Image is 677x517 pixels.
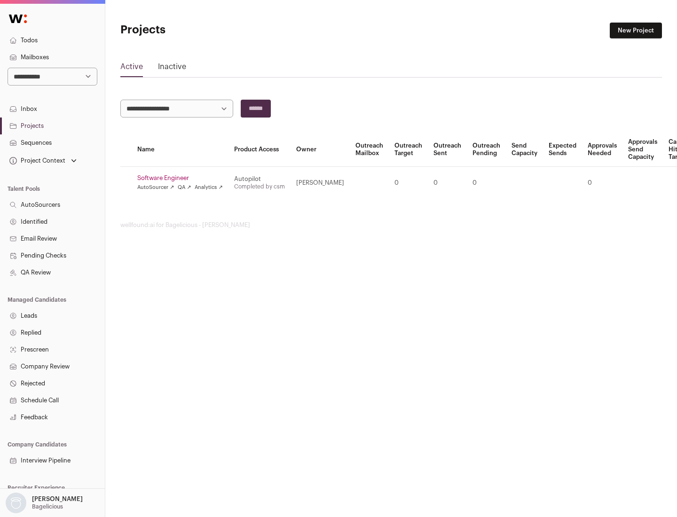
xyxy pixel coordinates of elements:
[32,503,63,510] p: Bagelicious
[582,167,622,199] td: 0
[506,133,543,167] th: Send Capacity
[120,23,301,38] h1: Projects
[178,184,191,191] a: QA ↗
[6,493,26,513] img: nopic.png
[291,167,350,199] td: [PERSON_NAME]
[158,61,186,76] a: Inactive
[228,133,291,167] th: Product Access
[291,133,350,167] th: Owner
[467,133,506,167] th: Outreach Pending
[389,167,428,199] td: 0
[32,495,83,503] p: [PERSON_NAME]
[8,157,65,164] div: Project Context
[120,61,143,76] a: Active
[350,133,389,167] th: Outreach Mailbox
[622,133,663,167] th: Approvals Send Capacity
[4,493,85,513] button: Open dropdown
[137,184,174,191] a: AutoSourcer ↗
[610,23,662,39] a: New Project
[467,167,506,199] td: 0
[428,133,467,167] th: Outreach Sent
[428,167,467,199] td: 0
[234,184,285,189] a: Completed by csm
[543,133,582,167] th: Expected Sends
[195,184,222,191] a: Analytics ↗
[389,133,428,167] th: Outreach Target
[4,9,32,28] img: Wellfound
[8,154,79,167] button: Open dropdown
[120,221,662,229] footer: wellfound:ai for Bagelicious - [PERSON_NAME]
[234,175,285,183] div: Autopilot
[137,174,223,182] a: Software Engineer
[582,133,622,167] th: Approvals Needed
[132,133,228,167] th: Name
